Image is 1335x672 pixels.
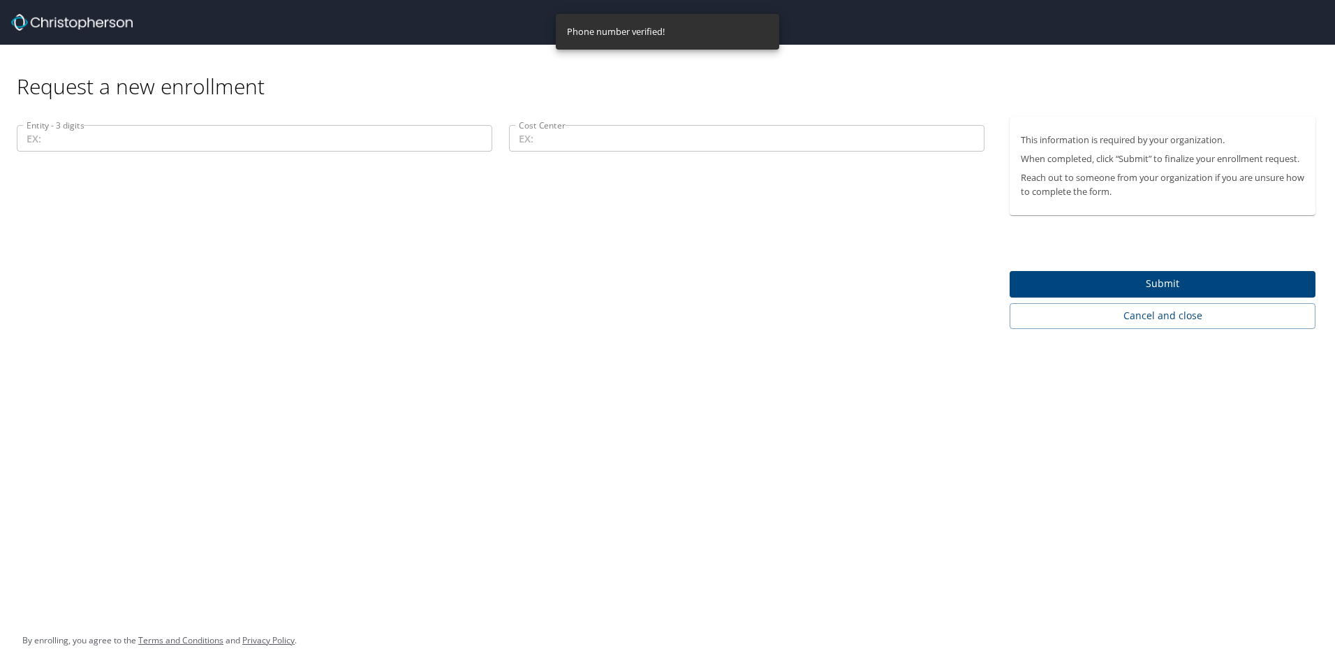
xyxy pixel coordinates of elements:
span: Cancel and close [1021,307,1304,325]
span: Submit [1021,275,1304,293]
a: Terms and Conditions [138,634,223,646]
a: Privacy Policy [242,634,295,646]
input: EX: [509,125,984,152]
button: Cancel and close [1010,303,1315,329]
div: By enrolling, you agree to the and . [22,623,297,658]
input: EX: [17,125,492,152]
div: Phone number verified! [567,18,665,45]
p: Reach out to someone from your organization if you are unsure how to complete the form. [1021,171,1304,198]
p: This information is required by your organization. [1021,133,1304,147]
div: Request a new enrollment [17,45,1327,100]
button: Submit [1010,271,1315,298]
p: When completed, click “Submit” to finalize your enrollment request. [1021,152,1304,166]
img: cbt logo [11,14,133,31]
